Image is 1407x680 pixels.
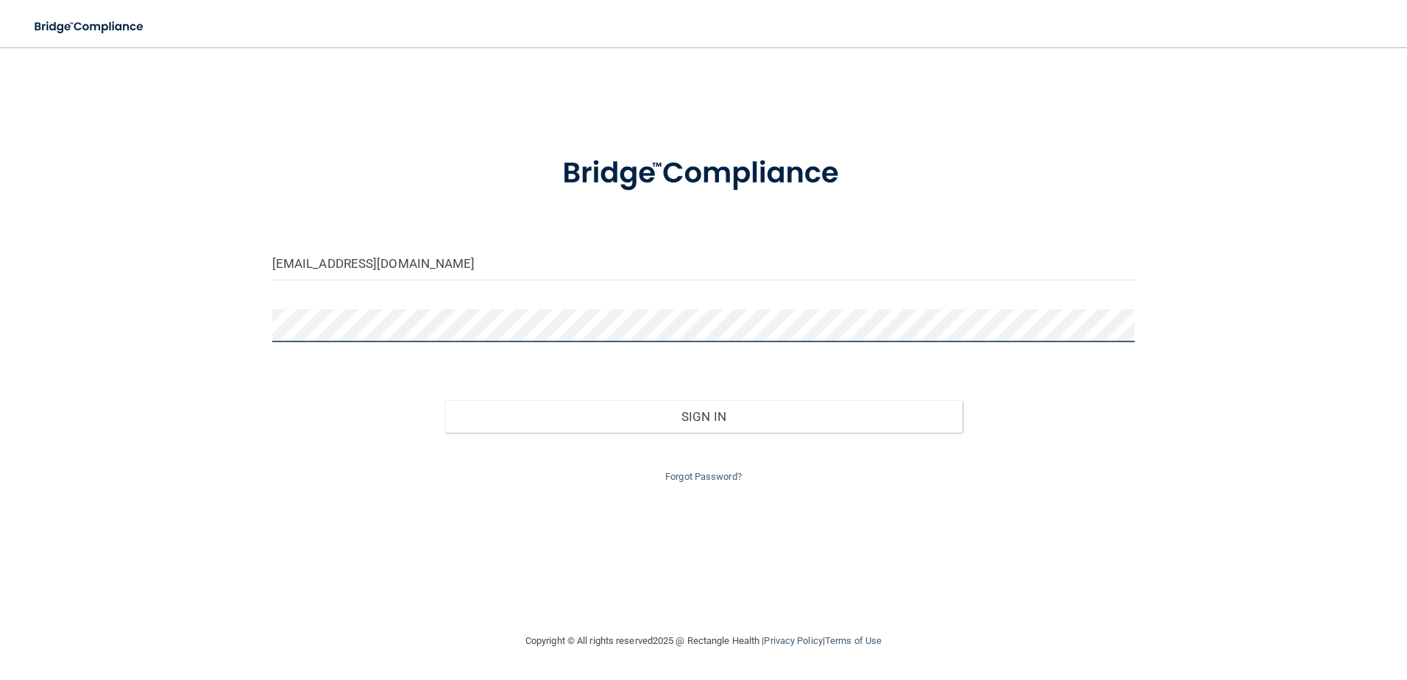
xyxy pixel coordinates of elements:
div: Copyright © All rights reserved 2025 @ Rectangle Health | | [435,617,972,665]
input: Email [272,247,1135,280]
button: Sign In [444,400,963,433]
iframe: Drift Widget Chat Controller [1152,575,1389,634]
a: Forgot Password? [665,471,742,482]
img: bridge_compliance_login_screen.278c3ca4.svg [532,135,875,212]
a: Privacy Policy [764,635,822,646]
a: Terms of Use [825,635,882,646]
img: bridge_compliance_login_screen.278c3ca4.svg [22,12,157,42]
